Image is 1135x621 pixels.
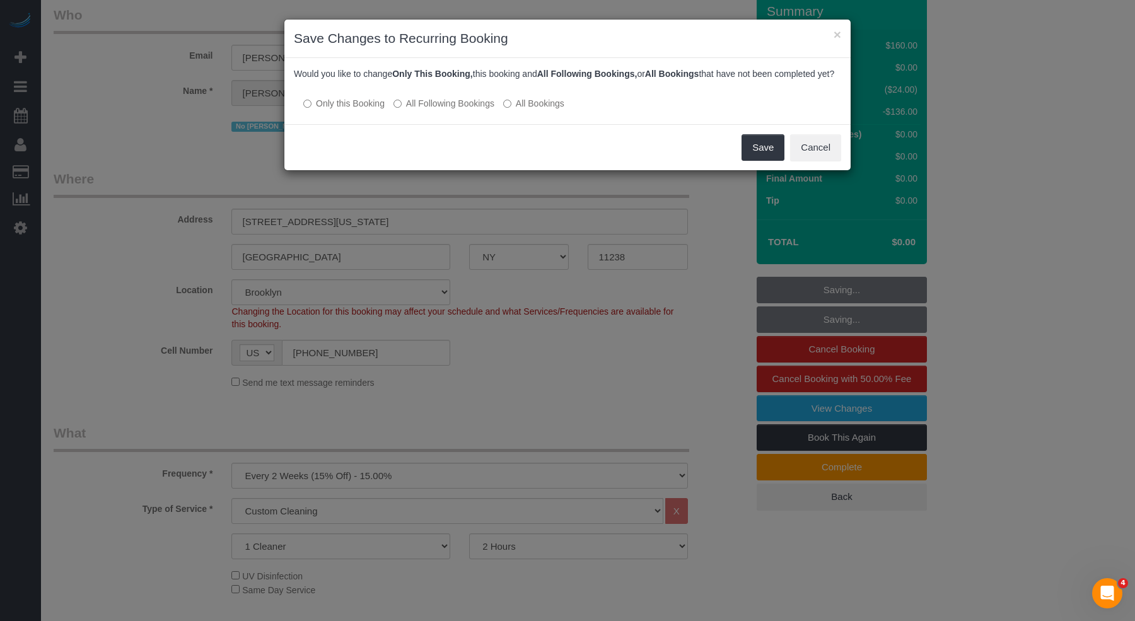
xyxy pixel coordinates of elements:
[393,100,402,108] input: All Following Bookings
[1092,578,1122,608] iframe: Intercom live chat
[393,97,494,110] label: This and all the bookings after it will be changed.
[645,69,699,79] b: All Bookings
[503,100,511,108] input: All Bookings
[1118,578,1128,588] span: 4
[303,97,385,110] label: All other bookings in the series will remain the same.
[537,69,637,79] b: All Following Bookings,
[503,97,564,110] label: All bookings that have not been completed yet will be changed.
[303,100,311,108] input: Only this Booking
[294,29,841,48] h3: Save Changes to Recurring Booking
[392,69,473,79] b: Only This Booking,
[294,67,841,80] p: Would you like to change this booking and or that have not been completed yet?
[834,28,841,41] button: ×
[742,134,784,161] button: Save
[790,134,841,161] button: Cancel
